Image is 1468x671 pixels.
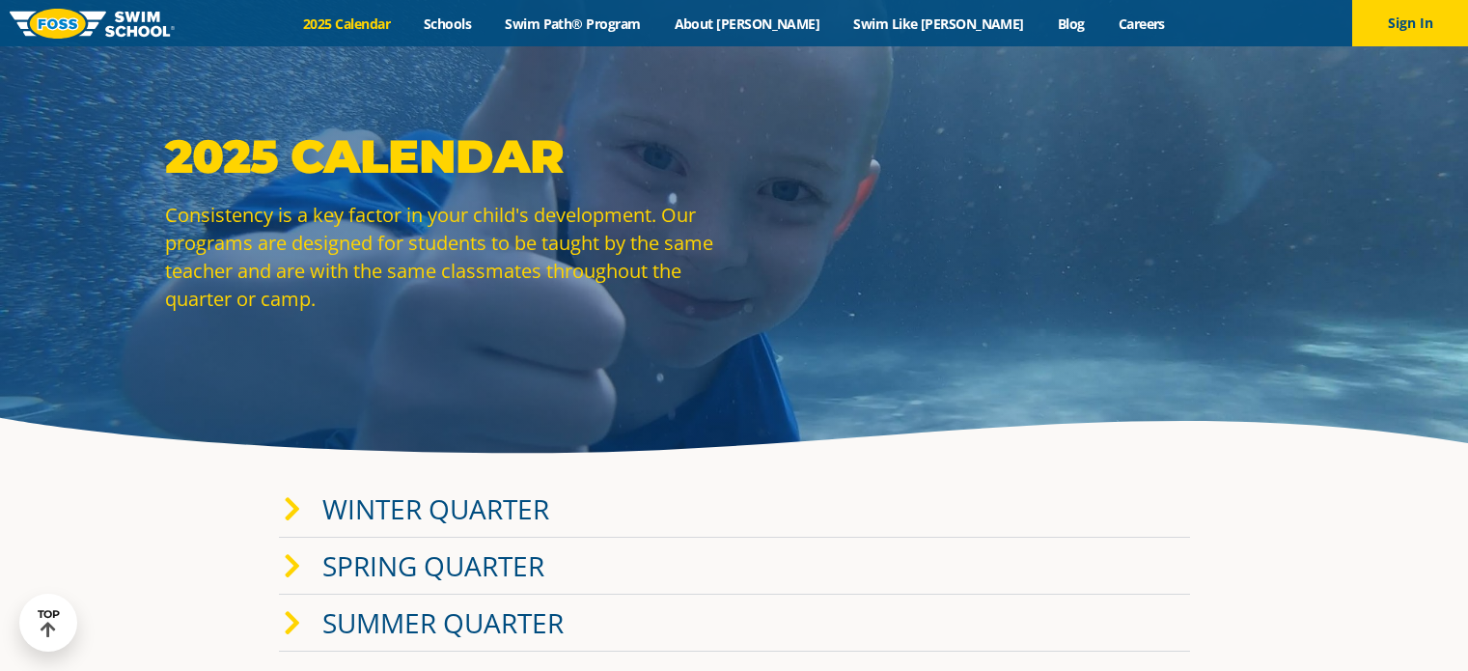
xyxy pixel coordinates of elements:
[488,14,657,33] a: Swim Path® Program
[1101,14,1181,33] a: Careers
[165,201,725,313] p: Consistency is a key factor in your child's development. Our programs are designed for students t...
[322,490,549,527] a: Winter Quarter
[10,9,175,39] img: FOSS Swim School Logo
[322,604,564,641] a: Summer Quarter
[407,14,488,33] a: Schools
[657,14,837,33] a: About [PERSON_NAME]
[165,128,564,184] strong: 2025 Calendar
[287,14,407,33] a: 2025 Calendar
[322,547,544,584] a: Spring Quarter
[1040,14,1101,33] a: Blog
[837,14,1041,33] a: Swim Like [PERSON_NAME]
[38,608,60,638] div: TOP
